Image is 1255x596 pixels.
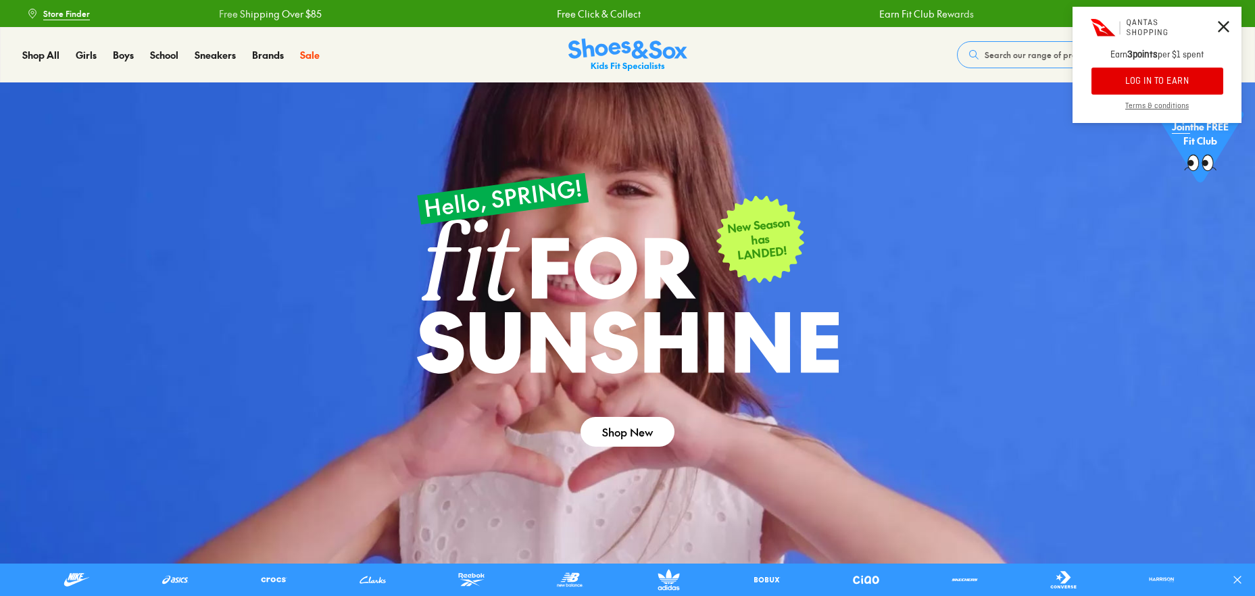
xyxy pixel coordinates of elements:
a: Earn Fit Club Rewards [878,7,973,21]
a: School [150,48,178,62]
button: Search our range of products [957,41,1152,68]
a: Brands [252,48,284,62]
a: Shop All [22,48,59,62]
a: Sneakers [195,48,236,62]
a: Terms & conditions [1073,101,1241,123]
a: Jointhe FREE Fit Club [1157,82,1244,190]
a: Book a FREE Expert Fitting [1112,1,1228,26]
img: SNS_Logo_Responsive.svg [568,39,687,72]
a: Girls [76,48,97,62]
a: Shoes & Sox [568,39,687,72]
a: Store Finder [27,1,90,26]
button: LOG IN TO EARN [1091,68,1223,95]
span: Brands [252,48,284,61]
span: Girls [76,48,97,61]
span: Store Finder [43,7,90,20]
span: Sale [300,48,320,61]
span: Search our range of products [985,49,1096,61]
span: Boys [113,48,134,61]
span: Sneakers [195,48,236,61]
strong: 3 points [1127,49,1158,61]
a: Sale [300,48,320,62]
p: Earn per $1 spent [1073,49,1241,68]
a: Free Click & Collect [556,7,639,21]
span: School [150,48,178,61]
a: Shop New [581,417,674,447]
span: Shop All [22,48,59,61]
span: Join [1172,120,1190,133]
a: Boys [113,48,134,62]
a: Free Shipping Over $85 [218,7,320,21]
p: the FREE Fit Club [1157,109,1244,159]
